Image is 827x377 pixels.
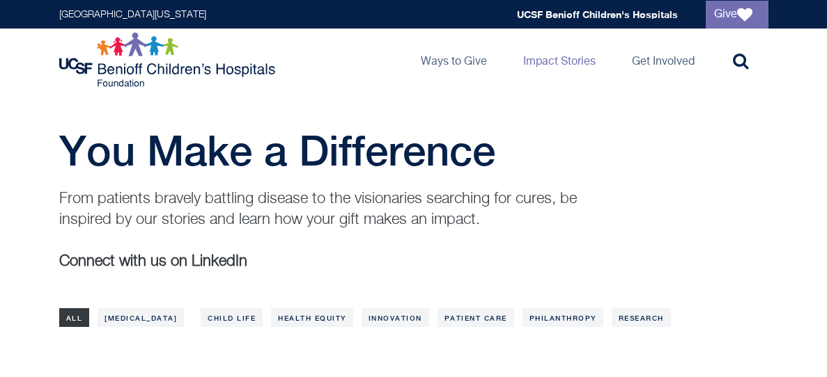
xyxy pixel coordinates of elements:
a: Patient Care [438,308,514,327]
img: Logo for UCSF Benioff Children's Hospitals Foundation [59,32,279,88]
a: Innovation [362,308,429,327]
a: UCSF Benioff Children's Hospitals [517,8,678,20]
a: Impact Stories [512,29,607,91]
p: From patients bravely battling disease to the visionaries searching for cures, be inspired by our... [59,188,596,230]
a: All [59,308,90,327]
a: Philanthropy [523,308,603,327]
span: You Make a Difference [59,126,495,175]
a: Research [612,308,671,327]
a: Child Life [201,308,263,327]
a: Health Equity [271,308,353,327]
a: Give [706,1,768,29]
a: Ways to Give [410,29,498,91]
a: Get Involved [621,29,706,91]
a: [GEOGRAPHIC_DATA][US_STATE] [59,10,206,19]
a: [MEDICAL_DATA] [98,308,184,327]
b: Connect with us on LinkedIn [59,254,247,269]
